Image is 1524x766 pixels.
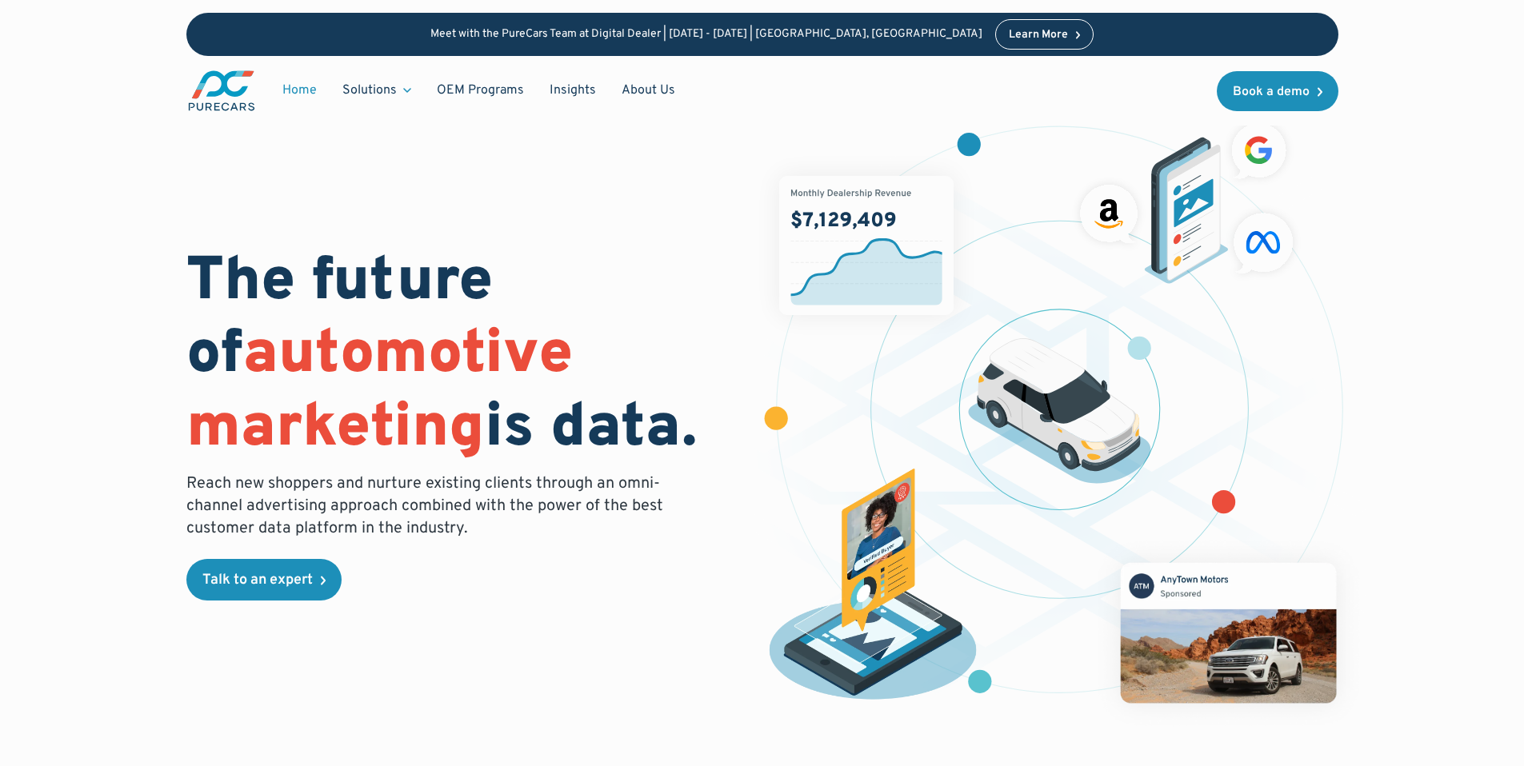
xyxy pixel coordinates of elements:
a: main [186,69,257,113]
a: Insights [537,75,609,106]
div: Solutions [342,82,397,99]
a: Home [270,75,330,106]
img: purecars logo [186,69,257,113]
span: automotive marketing [186,317,573,467]
p: Meet with the PureCars Team at Digital Dealer | [DATE] - [DATE] | [GEOGRAPHIC_DATA], [GEOGRAPHIC_... [430,28,982,42]
a: Talk to an expert [186,559,342,600]
img: ads on social media and advertising partners [1072,115,1302,284]
a: Book a demo [1217,71,1338,111]
div: Talk to an expert [202,573,313,588]
a: OEM Programs [424,75,537,106]
h1: The future of is data. [186,247,743,466]
a: About Us [609,75,688,106]
img: illustration of a vehicle [968,338,1152,484]
img: persona of a buyer [754,469,993,707]
a: Learn More [995,19,1094,50]
div: Learn More [1009,30,1068,41]
img: chart showing monthly dealership revenue of $7m [779,176,954,315]
img: mockup of facebook post [1090,533,1366,732]
p: Reach new shoppers and nurture existing clients through an omni-channel advertising approach comb... [186,473,673,540]
div: Book a demo [1233,86,1310,98]
div: Solutions [330,75,424,106]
